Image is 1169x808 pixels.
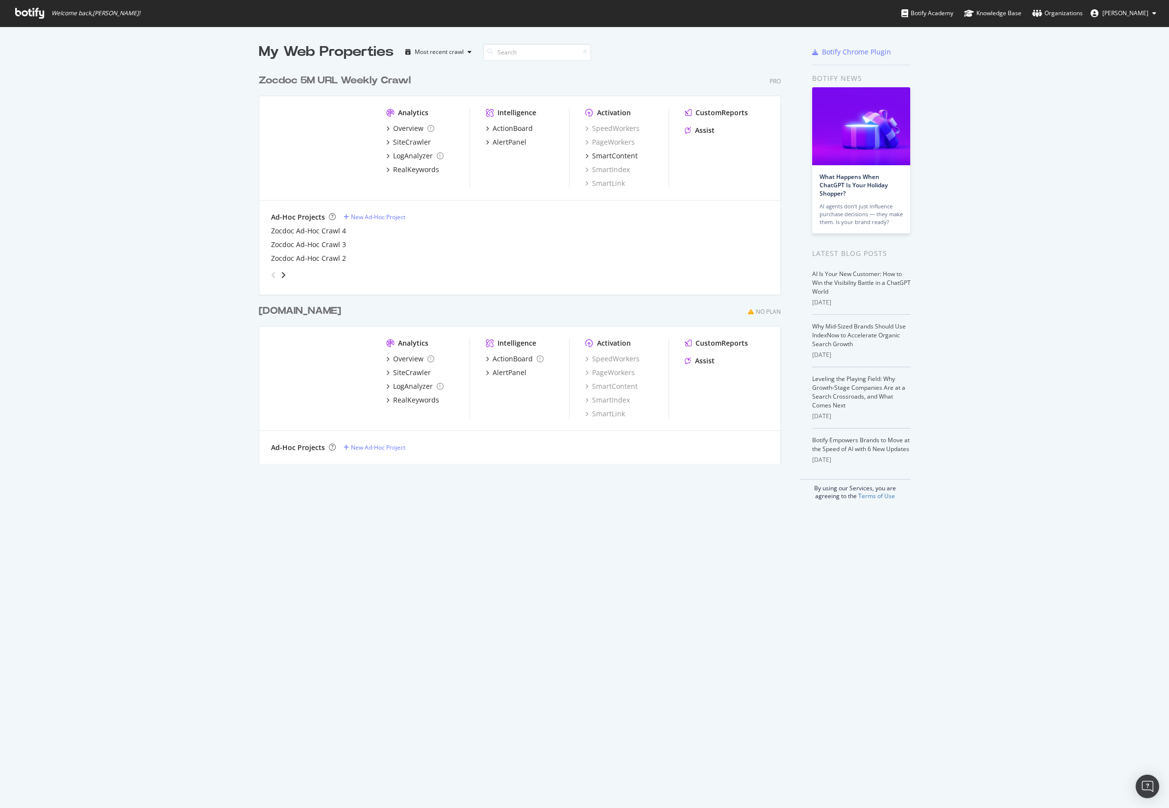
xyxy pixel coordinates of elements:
a: CustomReports [685,108,748,118]
div: Assist [695,356,715,366]
a: ActionBoard [486,124,533,133]
div: Ad-Hoc Projects [271,212,325,222]
div: Botify Academy [901,8,953,18]
img: zocdoc.com [271,108,371,187]
div: angle-left [267,267,280,283]
a: SmartContent [585,381,638,391]
div: RealKeywords [393,165,439,175]
div: Zocdoc Ad-Hoc Crawl 3 [271,240,346,250]
div: Pro [770,77,781,85]
a: Overview [386,124,434,133]
a: PageWorkers [585,137,635,147]
a: Assist [685,356,715,366]
a: SpeedWorkers [585,124,640,133]
div: Latest Blog Posts [812,248,911,259]
div: Intelligence [497,338,536,348]
div: LogAnalyzer [393,151,433,161]
a: SmartLink [585,409,625,419]
div: Overview [393,354,423,364]
a: LogAnalyzer [386,381,444,391]
a: LogAnalyzer [386,151,444,161]
div: Most recent crawl [415,49,464,55]
div: Overview [393,124,423,133]
div: [DATE] [812,298,911,307]
span: Kyle Morgan [1102,9,1148,17]
div: Activation [597,108,631,118]
a: Overview [386,354,434,364]
a: SpeedWorkers [585,354,640,364]
a: Why Mid-Sized Brands Should Use IndexNow to Accelerate Organic Search Growth [812,322,906,348]
div: [DATE] [812,351,911,359]
a: AlertPanel [486,137,526,147]
a: AI Is Your New Customer: How to Win the Visibility Battle in a ChatGPT World [812,270,911,296]
div: [DATE] [812,412,911,421]
a: What Happens When ChatGPT Is Your Holiday Shopper? [820,173,888,198]
div: No Plan [756,307,781,316]
div: Analytics [398,108,428,118]
div: AlertPanel [493,137,526,147]
div: ActionBoard [493,124,533,133]
div: My Web Properties [259,42,394,62]
a: New Ad-Hoc Project [344,443,405,452]
div: By using our Services, you are agreeing to the [800,479,911,500]
a: Zocdoc Ad-Hoc Crawl 4 [271,226,346,236]
img: What Happens When ChatGPT Is Your Holiday Shopper? [812,87,910,165]
div: ActionBoard [493,354,533,364]
a: Assist [685,126,715,135]
div: grid [259,62,789,464]
div: New Ad-Hoc Project [351,213,405,221]
a: [DOMAIN_NAME] [259,304,345,318]
div: [DATE] [812,455,911,464]
a: AlertPanel [486,368,526,378]
div: RealKeywords [393,395,439,405]
a: RealKeywords [386,165,439,175]
div: Intelligence [497,108,536,118]
a: SmartIndex [585,165,630,175]
a: SiteCrawler [386,368,431,378]
div: Activation [597,338,631,348]
div: CustomReports [696,108,748,118]
div: Open Intercom Messenger [1136,775,1159,798]
a: SmartLink [585,178,625,188]
a: RealKeywords [386,395,439,405]
a: Zocdoc Ad-Hoc Crawl 2 [271,253,346,263]
a: CustomReports [685,338,748,348]
button: Most recent crawl [401,44,475,60]
a: Botify Chrome Plugin [812,47,891,57]
a: PageWorkers [585,368,635,378]
a: SmartContent [585,151,638,161]
a: Botify Empowers Brands to Move at the Speed of AI with 6 New Updates [812,436,910,453]
div: SmartContent [592,151,638,161]
a: Terms of Use [858,492,895,500]
img: zocdocsecondary.com [271,338,371,418]
div: Zocdoc 5M URL Weekly Crawl [259,74,411,88]
div: CustomReports [696,338,748,348]
div: [DOMAIN_NAME] [259,304,341,318]
a: SiteCrawler [386,137,431,147]
a: New Ad-Hoc Project [344,213,405,221]
a: Leveling the Playing Field: Why Growth-Stage Companies Are at a Search Crossroads, and What Comes... [812,375,905,409]
div: Knowledge Base [964,8,1021,18]
div: Analytics [398,338,428,348]
div: LogAnalyzer [393,381,433,391]
div: Assist [695,126,715,135]
div: SiteCrawler [393,368,431,378]
div: angle-right [280,270,287,280]
div: Ad-Hoc Projects [271,443,325,453]
a: SmartIndex [585,395,630,405]
a: Zocdoc 5M URL Weekly Crawl [259,74,415,88]
div: Botify news [812,73,911,84]
span: Welcome back, [PERSON_NAME] ! [51,9,140,17]
div: AI agents don’t just influence purchase decisions — they make them. Is your brand ready? [820,202,903,226]
button: [PERSON_NAME] [1083,5,1164,21]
